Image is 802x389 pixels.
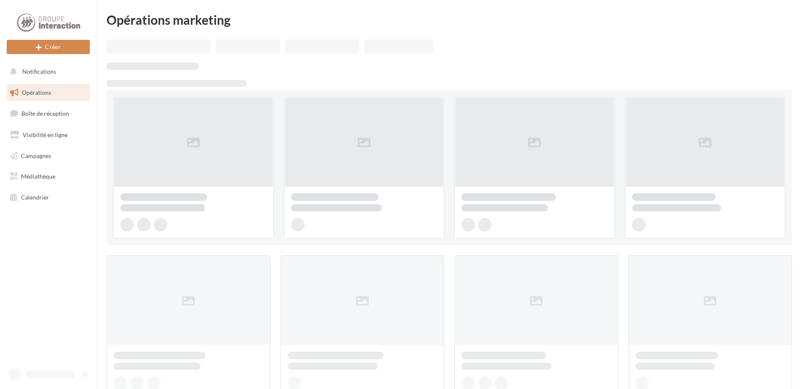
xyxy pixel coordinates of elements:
span: Médiathèque [21,173,55,180]
button: Créer [7,40,90,54]
span: Calendrier [21,194,49,201]
span: Boîte de réception [21,110,69,117]
a: Boîte de réception [5,104,91,122]
a: Visibilité en ligne [5,126,91,144]
a: Campagnes [5,147,91,165]
div: Opérations marketing [107,13,792,26]
a: Médiathèque [5,168,91,185]
a: Calendrier [5,189,91,206]
span: Opérations [22,89,51,96]
span: Campagnes [21,152,51,159]
a: Opérations [5,84,91,101]
span: Notifications [22,68,56,75]
button: Notifications [5,63,88,80]
span: Visibilité en ligne [23,131,68,138]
